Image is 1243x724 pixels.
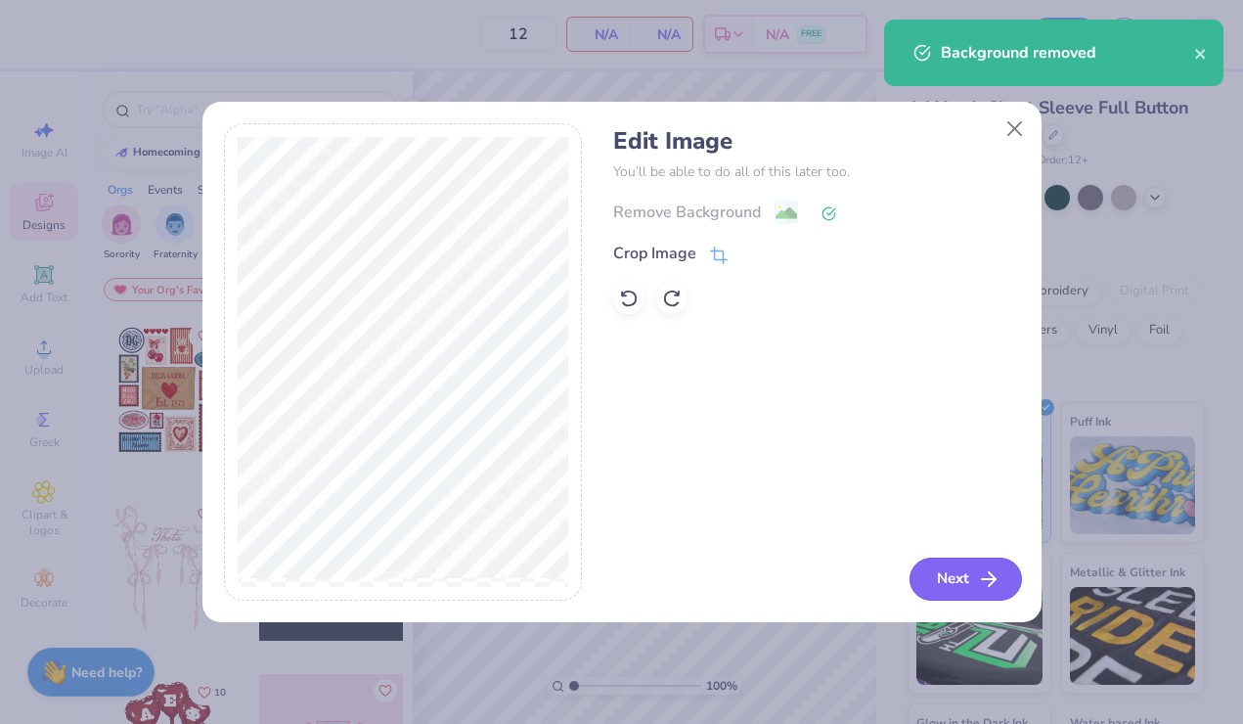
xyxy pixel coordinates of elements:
button: Close [996,110,1033,147]
div: Crop Image [613,242,696,265]
button: Next [910,558,1022,601]
div: Background removed [941,41,1194,65]
p: You’ll be able to do all of this later too. [613,161,1019,182]
button: close [1194,41,1208,65]
h4: Edit Image [613,127,1019,156]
